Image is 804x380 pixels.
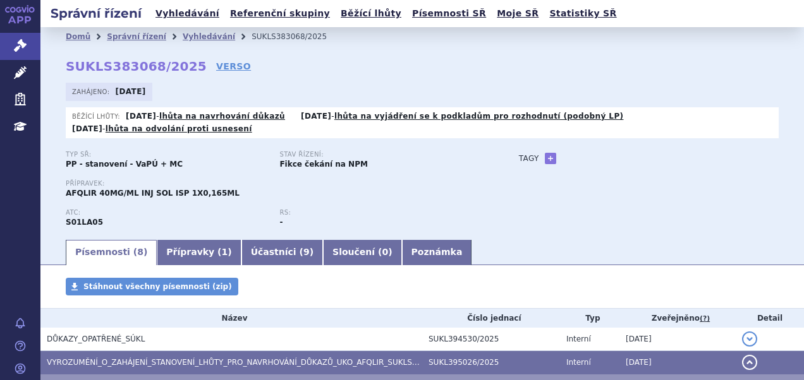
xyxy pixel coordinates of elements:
[422,309,560,328] th: Číslo jednací
[422,351,560,374] td: SUKL395026/2025
[301,111,623,121] p: -
[66,160,183,169] strong: PP - stanovení - VaPÚ + MC
[126,111,285,121] p: -
[157,240,241,265] a: Přípravky (1)
[222,247,228,257] span: 1
[402,240,472,265] a: Poznámka
[66,189,240,198] span: AFQLIR 40MG/ML INJ SOL ISP 1X0,165ML
[493,5,542,22] a: Moje SŘ
[47,335,145,343] span: DŮKAZY_OPATŘENÉ_SÚKL
[382,247,388,257] span: 0
[116,87,146,96] strong: [DATE]
[152,5,223,22] a: Vyhledávání
[183,32,235,41] a: Vyhledávání
[72,86,112,97] span: Zahájeno:
[519,151,539,166] h3: Tagy
[323,240,401,265] a: Sloučení (0)
[252,27,343,46] li: SUKLS383068/2025
[619,309,736,328] th: Zveřejněno
[66,278,238,295] a: Stáhnout všechny písemnosti (zip)
[742,355,757,370] button: detail
[736,309,804,328] th: Detail
[107,32,166,41] a: Správní řízení
[279,218,283,227] strong: -
[126,112,156,121] strong: [DATE]
[279,151,480,158] p: Stav řízení:
[279,160,367,169] strong: Fikce čekání na NPM
[545,153,556,164] a: +
[72,124,252,134] p: -
[72,124,102,133] strong: [DATE]
[66,59,207,74] strong: SUKLS383068/2025
[83,282,232,291] span: Stáhnout všechny písemnosti (zip)
[72,111,123,121] span: Běžící lhůty:
[216,60,251,73] a: VERSO
[47,358,464,367] span: VYROZUMĚNÍ_O_ZAHÁJENÍ_STANOVENÍ_LHŮTY_PRO_NAVRHOVÁNÍ_DŮKAZŮ_UKO_AFQLIR_SUKLS383068_2025
[40,309,422,328] th: Název
[159,112,285,121] a: lhůta na navrhování důkazů
[40,4,152,22] h2: Správní řízení
[301,112,331,121] strong: [DATE]
[137,247,143,257] span: 8
[619,328,736,351] td: [DATE]
[700,314,710,323] abbr: (?)
[303,247,310,257] span: 9
[408,5,490,22] a: Písemnosti SŘ
[226,5,334,22] a: Referenční skupiny
[66,240,157,265] a: Písemnosti (8)
[422,328,560,351] td: SUKL394530/2025
[241,240,323,265] a: Účastníci (9)
[66,218,103,227] strong: AFLIBERCEPT
[66,151,267,158] p: Typ SŘ:
[619,351,736,374] td: [DATE]
[337,5,405,22] a: Běžící lhůty
[566,358,591,367] span: Interní
[742,331,757,347] button: detail
[66,32,90,41] a: Domů
[566,335,591,343] span: Interní
[279,209,480,217] p: RS:
[66,209,267,217] p: ATC:
[545,5,620,22] a: Statistiky SŘ
[560,309,619,328] th: Typ
[106,124,252,133] a: lhůta na odvolání proti usnesení
[66,180,494,187] p: Přípravek:
[334,112,624,121] a: lhůta na vyjádření se k podkladům pro rozhodnutí (podobný LP)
